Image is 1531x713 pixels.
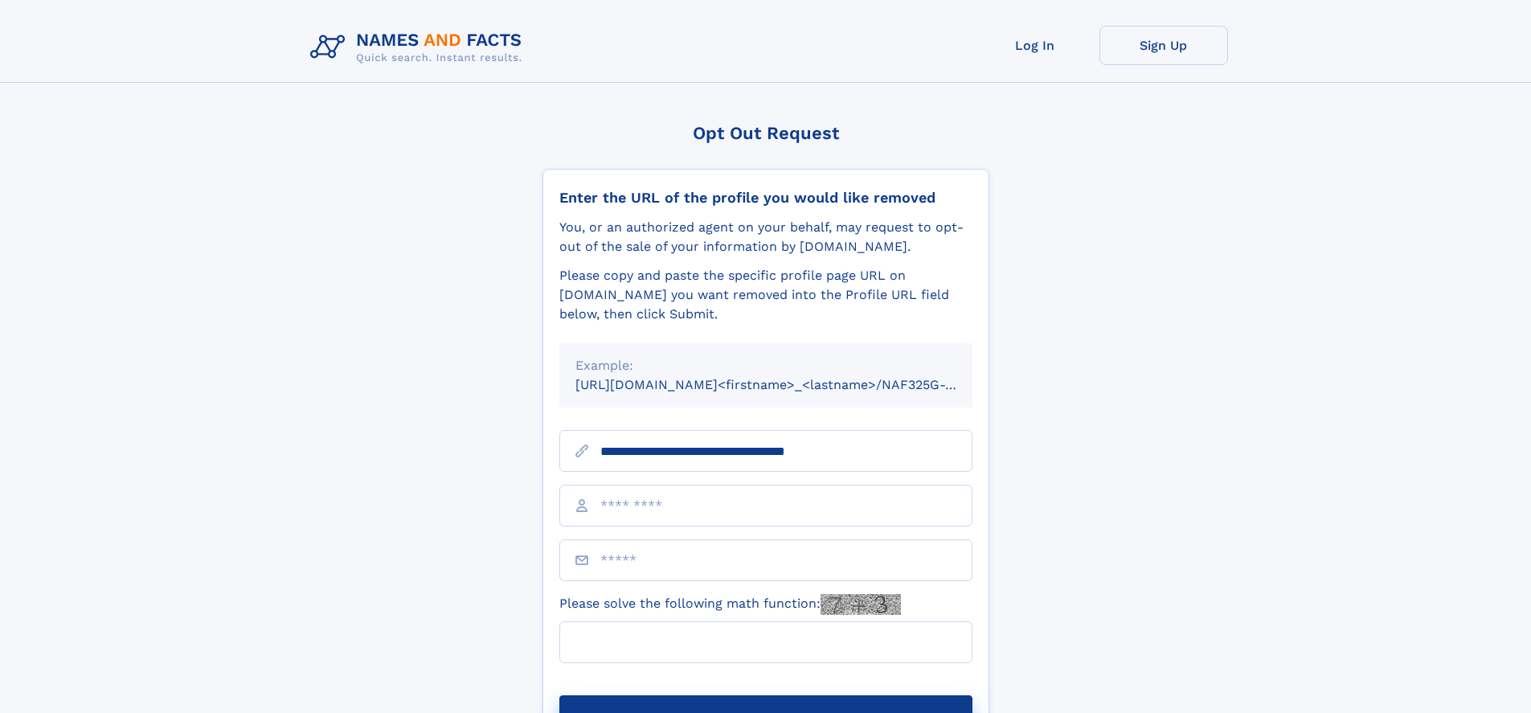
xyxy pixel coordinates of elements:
div: Opt Out Request [542,123,989,143]
a: Log In [971,26,1099,65]
label: Please solve the following math function: [559,594,901,615]
small: [URL][DOMAIN_NAME]<firstname>_<lastname>/NAF325G-xxxxxxxx [575,377,1003,392]
div: Please copy and paste the specific profile page URL on [DOMAIN_NAME] you want removed into the Pr... [559,266,972,324]
div: Enter the URL of the profile you would like removed [559,189,972,207]
div: You, or an authorized agent on your behalf, may request to opt-out of the sale of your informatio... [559,218,972,256]
div: Example: [575,356,956,375]
a: Sign Up [1099,26,1228,65]
img: Logo Names and Facts [304,26,535,69]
